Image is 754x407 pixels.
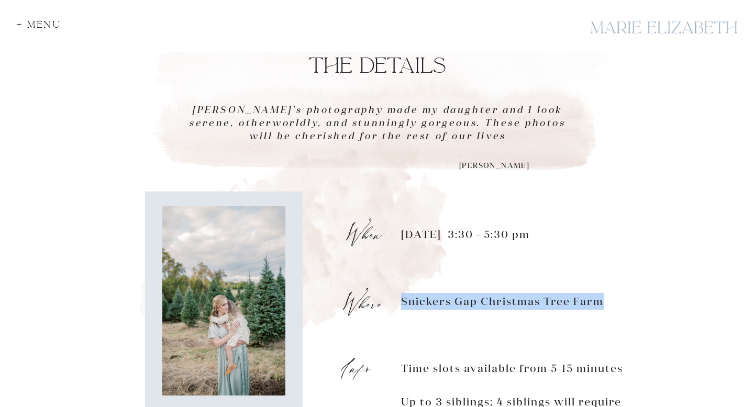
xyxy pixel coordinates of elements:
p: [PERSON_NAME]’s photography made my daughter and I look serene, otherworldly, and stunningly gorg... [180,103,575,158]
div: + Menu [17,20,68,34]
p: Info [341,354,382,379]
h3: the details [277,51,478,85]
p: -[PERSON_NAME] [459,148,513,158]
p: Where [341,290,382,312]
p: When [344,220,385,243]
